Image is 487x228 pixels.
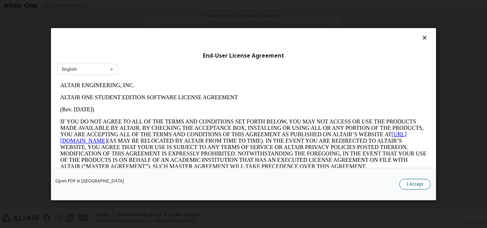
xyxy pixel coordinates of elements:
div: End-User License Agreement [57,52,430,59]
a: [URL][DOMAIN_NAME] [3,52,349,64]
p: ALTAIR ENGINEERING, INC. [3,3,369,9]
p: (Rev. [DATE]) [3,27,369,33]
div: English [62,67,77,71]
button: I Accept [399,179,431,189]
p: IF YOU DO NOT AGREE TO ALL OF THE TERMS AND CONDITIONS SET FORTH BELOW, YOU MAY NOT ACCESS OR USE... [3,39,369,90]
a: Open PDF in [GEOGRAPHIC_DATA] [55,179,124,183]
p: ALTAIR ONE STUDENT EDITION SOFTWARE LICENSE AGREEMENT [3,15,369,21]
p: This Altair One Student Edition Software License Agreement (“Agreement”) is between Altair Engine... [3,96,369,122]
